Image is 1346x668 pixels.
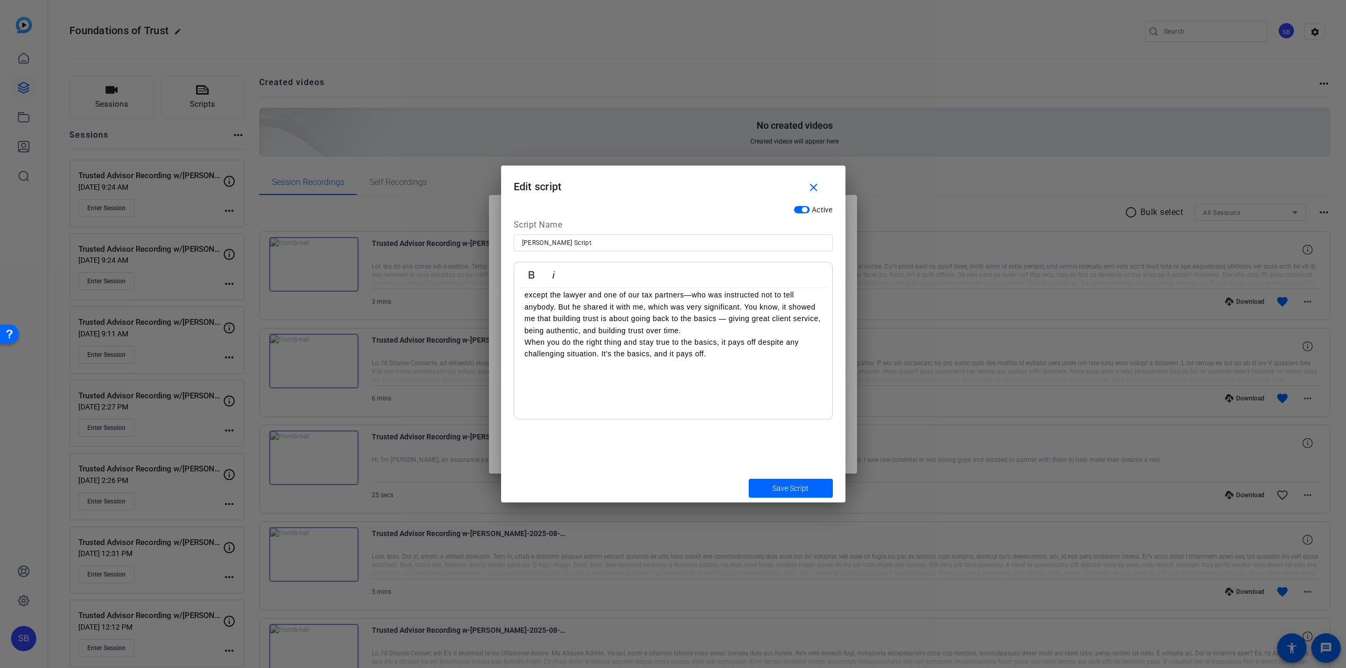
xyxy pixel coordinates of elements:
[514,219,833,234] div: Script Name
[749,479,833,498] button: Save Script
[525,278,822,336] p: He also started to talk to me about his will. He hasn’t shared the will with anyone except the la...
[525,336,822,360] p: When you do the right thing and stay true to the basics, it pays off despite any challenging situ...
[812,205,833,214] span: Active
[544,264,564,285] button: Italic (Ctrl+I)
[501,166,845,200] h1: Edit script
[522,264,542,285] button: Bold (Ctrl+B)
[772,483,809,494] span: Save Script
[807,181,820,194] mat-icon: close
[522,237,824,249] input: Enter Script Name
